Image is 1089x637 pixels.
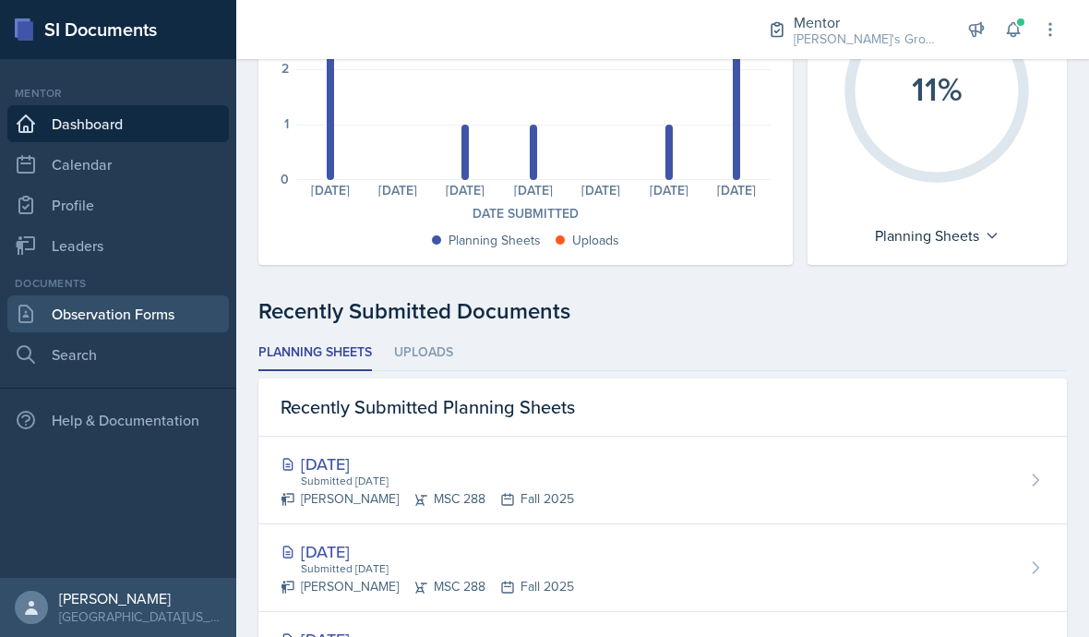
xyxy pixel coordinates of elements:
div: [PERSON_NAME] [59,589,221,607]
div: Submitted [DATE] [299,473,574,489]
div: [DATE] [702,184,770,197]
a: Observation Forms [7,295,229,332]
div: [DATE] [635,184,702,197]
a: Leaders [7,227,229,264]
div: 1 [284,117,289,130]
div: [DATE] [499,184,567,197]
a: Profile [7,186,229,223]
a: [DATE] Submitted [DATE] [PERSON_NAME]MSC 288Fall 2025 [258,437,1067,524]
div: 2 [281,62,289,75]
div: Mentor [794,11,941,33]
text: 11% [912,64,963,112]
div: 0 [281,173,289,186]
div: [DATE] [281,539,574,564]
div: Date Submitted [281,204,771,223]
div: [PERSON_NAME]'s Group / Fall 2025 [794,30,941,49]
div: [DATE] [364,184,431,197]
div: Planning Sheets [866,221,1009,250]
a: Dashboard [7,105,229,142]
div: [DATE] [296,184,364,197]
div: Help & Documentation [7,402,229,439]
div: Submitted [DATE] [299,560,574,577]
div: Mentor [7,85,229,102]
div: Planning Sheets [449,231,541,250]
div: Recently Submitted Documents [258,294,1067,328]
div: [PERSON_NAME] MSC 288 Fall 2025 [281,577,574,596]
div: [DATE] [432,184,499,197]
div: Documents [7,275,229,292]
li: Uploads [394,335,453,371]
a: Calendar [7,146,229,183]
div: [DATE] [568,184,635,197]
div: Recently Submitted Planning Sheets [258,379,1067,437]
div: [DATE] [281,451,574,476]
a: [DATE] Submitted [DATE] [PERSON_NAME]MSC 288Fall 2025 [258,524,1067,612]
div: [GEOGRAPHIC_DATA][US_STATE] in [GEOGRAPHIC_DATA] [59,607,221,626]
a: Search [7,336,229,373]
li: Planning Sheets [258,335,372,371]
div: [PERSON_NAME] MSC 288 Fall 2025 [281,489,574,509]
div: Uploads [572,231,619,250]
